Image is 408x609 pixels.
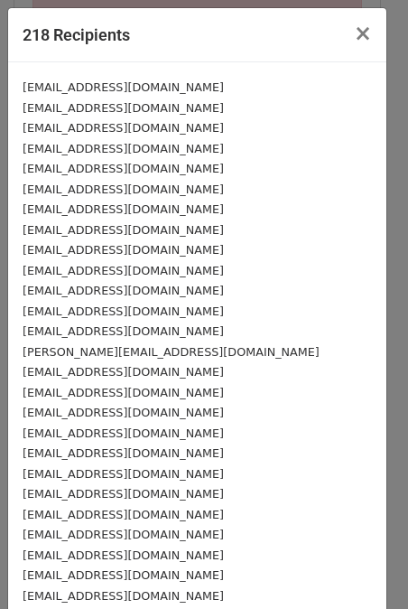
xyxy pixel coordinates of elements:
iframe: Chat Widget [318,522,408,609]
small: [EMAIL_ADDRESS][DOMAIN_NAME] [23,568,224,582]
small: [EMAIL_ADDRESS][DOMAIN_NAME] [23,446,224,460]
small: [EMAIL_ADDRESS][DOMAIN_NAME] [23,487,224,501]
small: [EMAIL_ADDRESS][DOMAIN_NAME] [23,142,224,155]
div: Widget de chat [318,522,408,609]
small: [EMAIL_ADDRESS][DOMAIN_NAME] [23,80,224,94]
small: [EMAIL_ADDRESS][DOMAIN_NAME] [23,183,224,196]
small: [EMAIL_ADDRESS][DOMAIN_NAME] [23,324,224,338]
small: [PERSON_NAME][EMAIL_ADDRESS][DOMAIN_NAME] [23,345,320,359]
small: [EMAIL_ADDRESS][DOMAIN_NAME] [23,406,224,419]
small: [EMAIL_ADDRESS][DOMAIN_NAME] [23,121,224,135]
small: [EMAIL_ADDRESS][DOMAIN_NAME] [23,304,224,318]
small: [EMAIL_ADDRESS][DOMAIN_NAME] [23,284,224,297]
small: [EMAIL_ADDRESS][DOMAIN_NAME] [23,467,224,481]
small: [EMAIL_ADDRESS][DOMAIN_NAME] [23,264,224,277]
small: [EMAIL_ADDRESS][DOMAIN_NAME] [23,243,224,257]
h5: 218 Recipients [23,23,130,47]
small: [EMAIL_ADDRESS][DOMAIN_NAME] [23,528,224,541]
small: [EMAIL_ADDRESS][DOMAIN_NAME] [23,548,224,562]
small: [EMAIL_ADDRESS][DOMAIN_NAME] [23,202,224,216]
button: Close [339,8,386,59]
small: [EMAIL_ADDRESS][DOMAIN_NAME] [23,101,224,115]
small: [EMAIL_ADDRESS][DOMAIN_NAME] [23,223,224,237]
small: [EMAIL_ADDRESS][DOMAIN_NAME] [23,386,224,399]
small: [EMAIL_ADDRESS][DOMAIN_NAME] [23,508,224,521]
small: [EMAIL_ADDRESS][DOMAIN_NAME] [23,365,224,379]
span: × [354,21,372,46]
small: [EMAIL_ADDRESS][DOMAIN_NAME] [23,162,224,175]
small: [EMAIL_ADDRESS][DOMAIN_NAME] [23,426,224,440]
small: [EMAIL_ADDRESS][DOMAIN_NAME] [23,589,224,603]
